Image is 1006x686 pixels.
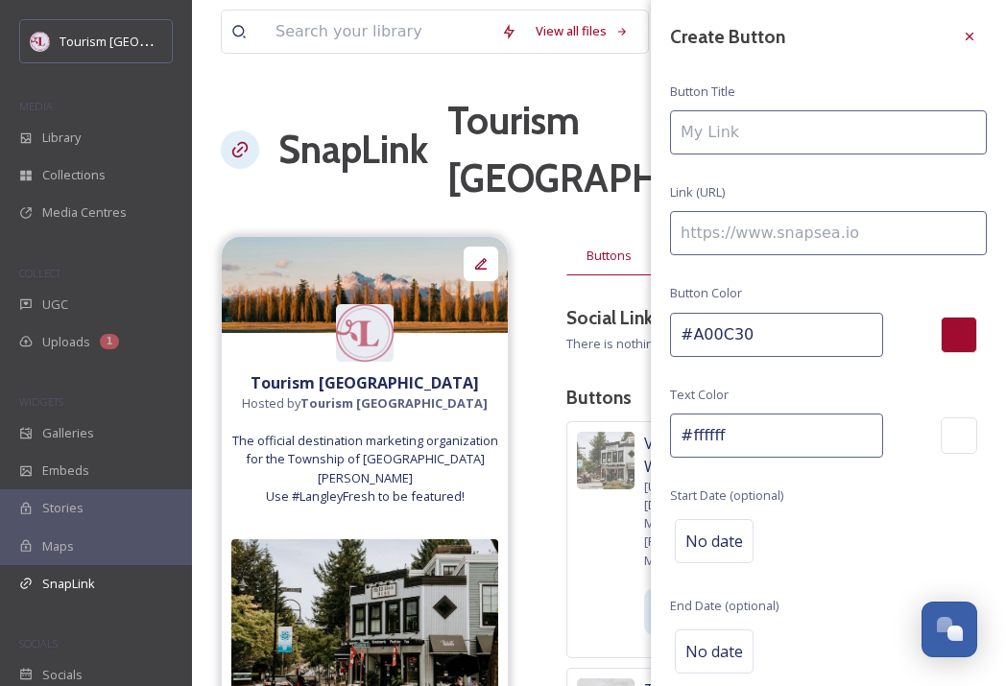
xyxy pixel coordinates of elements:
[685,530,743,553] span: No date
[60,32,231,50] span: Tourism [GEOGRAPHIC_DATA]
[231,432,498,506] span: The official destination marketing organization for the Township of [GEOGRAPHIC_DATA][PERSON_NAME...
[922,602,977,657] button: Open Chat
[19,636,58,651] span: SOCIALS
[644,478,721,570] span: [URL][DOMAIN_NAME][PERSON_NAME]
[526,12,638,50] a: View all files
[19,266,60,280] span: COLLECT
[670,83,735,101] span: Button Title
[42,537,74,556] span: Maps
[42,203,127,222] span: Media Centres
[222,237,508,333] img: b54c7ea6-26f8-483f-b657-1302da432570.jpg
[300,394,488,412] strong: Tourism [GEOGRAPHIC_DATA]
[670,386,729,404] span: Text Color
[670,486,783,505] span: Start Date (optional)
[336,304,394,362] img: cropped-langley.webp
[266,11,491,53] input: Search your library
[251,372,479,393] strong: Tourism [GEOGRAPHIC_DATA]
[670,110,987,154] input: My Link
[278,121,428,178] a: SnapLink
[42,666,83,684] span: Socials
[566,384,977,412] h3: Buttons
[19,99,53,113] span: MEDIA
[42,424,94,442] span: Galleries
[100,334,119,349] div: 1
[644,432,721,478] span: Visit our Website
[42,461,89,480] span: Embeds
[242,394,488,413] span: Hosted by
[42,166,106,184] span: Collections
[566,335,694,352] span: There is nothing here.
[670,183,725,201] span: Link (URL)
[566,304,661,332] h3: Social Links
[670,284,742,302] span: Button Color
[685,640,743,663] span: No date
[42,129,81,147] span: Library
[670,23,785,51] h3: Create Button
[42,575,95,593] span: SnapLink
[42,499,84,517] span: Stories
[31,32,50,51] img: cropped-langley.webp
[587,247,632,265] span: Buttons
[670,597,778,615] span: End Date (optional)
[42,296,68,314] span: UGC
[670,211,987,255] input: https://www.snapsea.io
[577,432,635,489] img: ac290b4c-b12f-49f6-b287-da9d65172a55.jpg
[644,588,676,635] div: Live
[19,394,63,409] span: WIDGETS
[42,333,90,351] span: Uploads
[447,92,824,207] h1: Tourism [GEOGRAPHIC_DATA]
